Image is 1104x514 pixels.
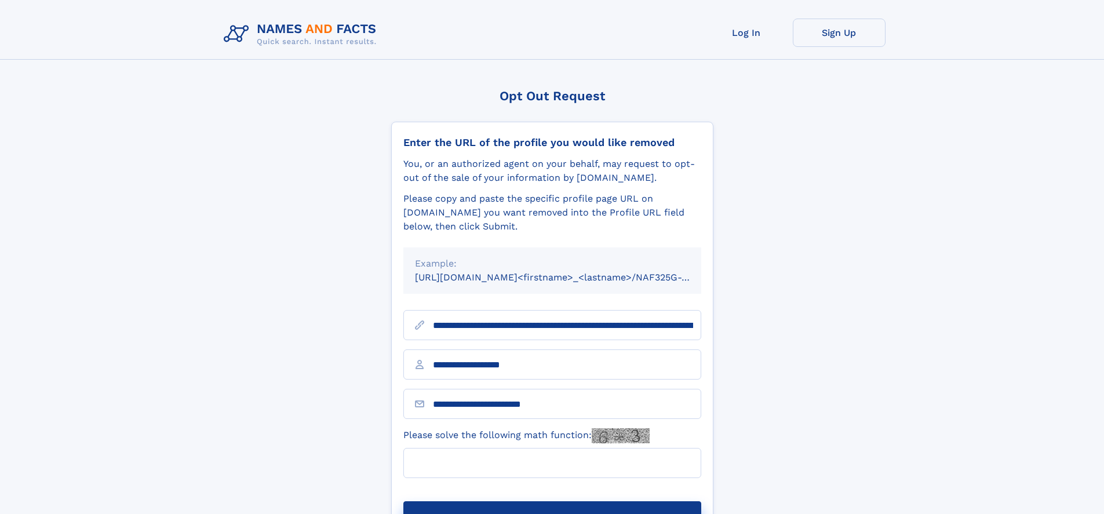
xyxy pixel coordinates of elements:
a: Log In [700,19,793,47]
div: Example: [415,257,690,271]
div: Opt Out Request [391,89,713,103]
img: Logo Names and Facts [219,19,386,50]
label: Please solve the following math function: [403,428,650,443]
div: Please copy and paste the specific profile page URL on [DOMAIN_NAME] you want removed into the Pr... [403,192,701,234]
small: [URL][DOMAIN_NAME]<firstname>_<lastname>/NAF325G-xxxxxxxx [415,272,723,283]
a: Sign Up [793,19,886,47]
div: Enter the URL of the profile you would like removed [403,136,701,149]
div: You, or an authorized agent on your behalf, may request to opt-out of the sale of your informatio... [403,157,701,185]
